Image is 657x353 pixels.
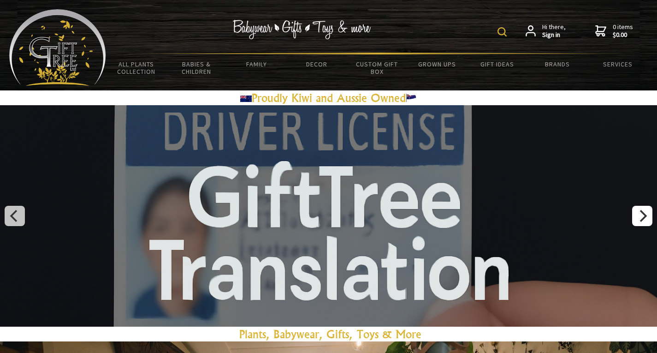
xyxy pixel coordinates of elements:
a: Gift Ideas [467,54,527,74]
a: Hi there,Sign in [526,23,566,39]
a: Family [226,54,287,74]
span: 0 items [613,23,633,39]
img: product search [497,27,507,36]
a: All Plants Collection [106,54,166,81]
strong: $0.00 [613,31,633,39]
img: Babyware - Gifts - Toys and more... [9,9,106,86]
a: Brands [527,54,588,74]
a: Custom Gift Box [347,54,407,81]
strong: Sign in [542,31,566,39]
a: Plants, Babywear, Gifts, Toys & Mor [239,327,416,341]
a: Decor [287,54,347,74]
a: Babies & Children [166,54,227,81]
button: Next [632,206,652,226]
a: 0 items$0.00 [595,23,633,39]
a: Services [588,54,648,74]
a: Grown Ups [407,54,468,74]
span: Hi there, [542,23,566,39]
button: Previous [5,206,25,226]
img: Babywear - Gifts - Toys & more [233,20,371,39]
a: Proudly Kiwi and Aussie Owned [240,91,417,105]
